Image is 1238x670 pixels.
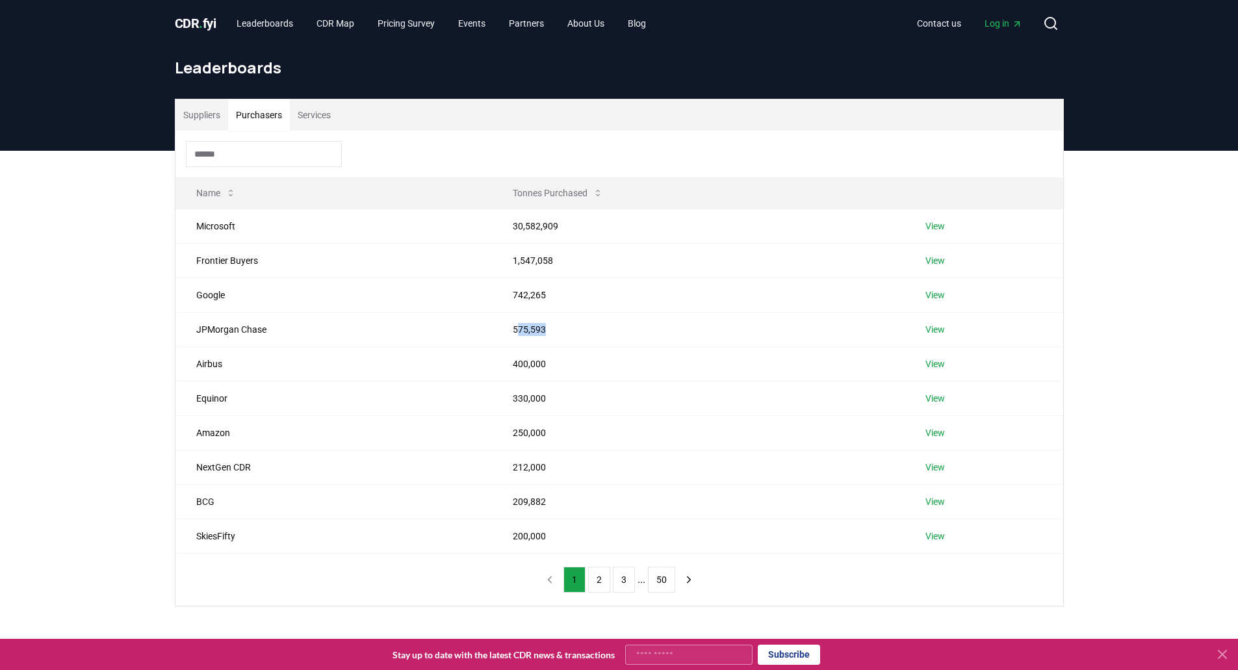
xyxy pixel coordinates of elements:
[226,12,656,35] nav: Main
[925,289,945,302] a: View
[175,99,228,131] button: Suppliers
[678,567,700,593] button: next page
[306,12,365,35] a: CDR Map
[367,12,445,35] a: Pricing Survey
[492,381,905,415] td: 330,000
[448,12,496,35] a: Events
[925,530,945,543] a: View
[492,450,905,484] td: 212,000
[175,312,493,346] td: JPMorgan Chase
[925,392,945,405] a: View
[199,16,203,31] span: .
[492,415,905,450] td: 250,000
[907,12,972,35] a: Contact us
[502,180,613,206] button: Tonnes Purchased
[638,572,645,587] li: ...
[175,57,1064,78] h1: Leaderboards
[925,495,945,508] a: View
[985,17,1022,30] span: Log in
[492,484,905,519] td: 209,882
[498,12,554,35] a: Partners
[492,346,905,381] td: 400,000
[290,99,339,131] button: Services
[907,12,1033,35] nav: Main
[175,519,493,553] td: SkiesFifty
[175,209,493,243] td: Microsoft
[925,323,945,336] a: View
[925,254,945,267] a: View
[588,567,610,593] button: 2
[226,12,303,35] a: Leaderboards
[175,243,493,277] td: Frontier Buyers
[175,16,216,31] span: CDR fyi
[186,180,246,206] button: Name
[175,277,493,312] td: Google
[175,346,493,381] td: Airbus
[613,567,635,593] button: 3
[925,220,945,233] a: View
[492,519,905,553] td: 200,000
[175,484,493,519] td: BCG
[925,426,945,439] a: View
[648,567,675,593] button: 50
[492,312,905,346] td: 575,593
[557,12,615,35] a: About Us
[175,381,493,415] td: Equinor
[925,461,945,474] a: View
[492,243,905,277] td: 1,547,058
[925,357,945,370] a: View
[175,415,493,450] td: Amazon
[617,12,656,35] a: Blog
[563,567,586,593] button: 1
[492,277,905,312] td: 742,265
[175,450,493,484] td: NextGen CDR
[228,99,290,131] button: Purchasers
[175,14,216,32] a: CDR.fyi
[492,209,905,243] td: 30,582,909
[974,12,1033,35] a: Log in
